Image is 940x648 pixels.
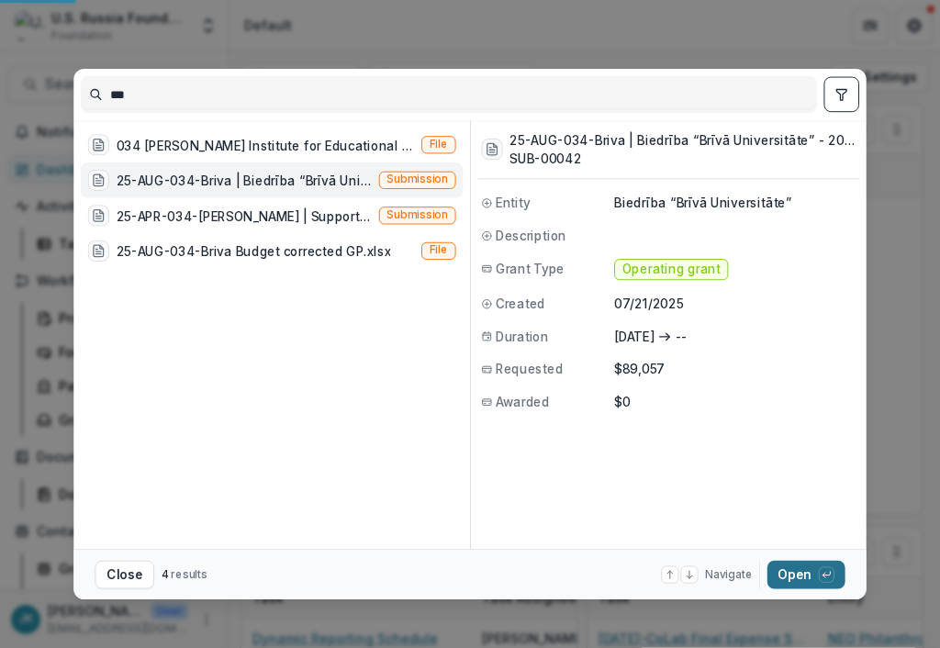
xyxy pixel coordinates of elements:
[767,561,845,589] button: Open
[614,194,856,212] p: Biedrība “Brīvā Universitāte”
[823,77,859,113] button: toggle filters
[614,327,654,345] p: [DATE]
[496,259,565,277] span: Grant Type
[95,561,154,589] button: Close
[171,567,207,580] span: results
[496,194,531,212] span: Entity
[496,295,545,313] span: Created
[117,136,415,154] div: 034 [PERSON_NAME] Institute for Educational Alternatives.pdf
[386,173,447,186] span: Submission
[509,150,856,168] h3: SUB-00042
[386,208,447,221] span: Submission
[614,360,856,378] p: $89,057
[496,393,550,411] span: Awarded
[162,567,169,580] span: 4
[430,244,448,257] span: File
[117,207,372,225] div: 25-APR-034-[PERSON_NAME] | Supporting Independent Education in the Face of Ideological Pressure: ...
[117,241,391,260] div: 25-AUG-034-Briva Budget corrected GP.xlsx
[622,263,721,277] span: Operating grant
[509,130,856,149] h3: 25-AUG-034-Briva | Biedrība “Brīvā Universitāte” - 2025 - Grant Proposal Application ([DATE])
[614,295,856,313] p: 07/21/2025
[117,171,372,189] div: 25-AUG-034-Briva | Biedrība “Brīvā Universitāte” - 2025 - Grant Proposal Application ([DATE])
[705,566,752,582] span: Navigate
[496,226,566,244] span: Description
[676,327,688,345] p: --
[614,393,856,411] p: $0
[430,138,448,151] span: File
[496,360,563,378] span: Requested
[496,327,549,345] span: Duration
